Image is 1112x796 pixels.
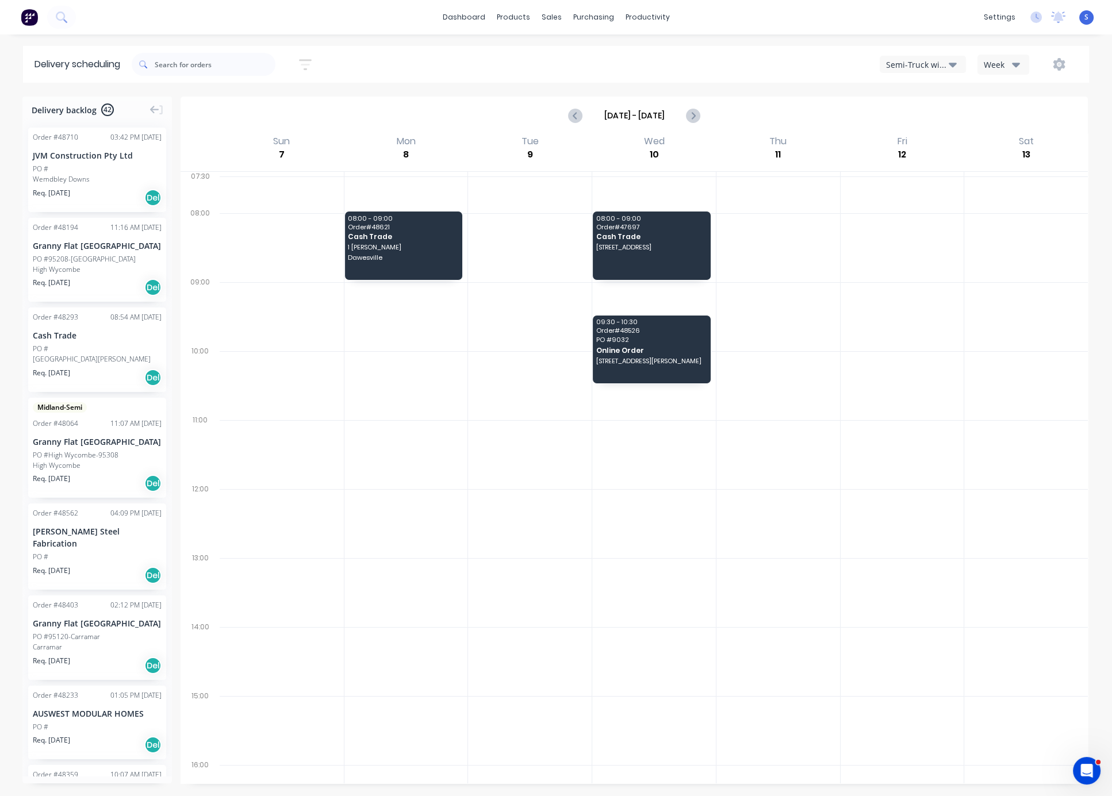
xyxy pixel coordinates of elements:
div: 10 [647,147,662,162]
span: 09:30 - 10:30 [596,318,707,325]
span: Req. [DATE] [33,735,70,745]
div: High Wycombe [33,460,162,471]
div: [GEOGRAPHIC_DATA][PERSON_NAME] [33,354,162,364]
div: 07:30 [181,170,220,206]
div: Sun [270,136,293,147]
div: 10:00 [181,344,220,413]
img: Factory [21,9,38,26]
div: High Wycombe [33,264,162,275]
div: Semi-Truck with Hiab [886,59,949,71]
div: Order # 48233 [33,690,78,701]
div: 8 [398,147,413,162]
div: settings [978,9,1021,26]
iframe: Intercom live chat [1073,757,1101,785]
div: AUSWEST MODULAR HOMES [33,707,162,720]
div: PO # [33,164,48,174]
div: Granny Flat [GEOGRAPHIC_DATA] [33,617,162,629]
div: Order # 48710 [33,132,78,143]
span: Req. [DATE] [33,656,70,666]
div: Mon [393,136,419,147]
div: 10:07 AM [DATE] [110,770,162,780]
div: 11 [770,147,785,162]
div: 11:07 AM [DATE] [110,418,162,429]
span: Req. [DATE] [33,368,70,378]
div: Cash Trade [33,329,162,341]
div: Order # 48403 [33,600,78,610]
div: Order # 48064 [33,418,78,429]
div: 08:54 AM [DATE] [110,312,162,322]
div: Del [144,657,162,674]
div: PO #95120-Carramar [33,632,100,642]
div: 03:42 PM [DATE] [110,132,162,143]
div: [PERSON_NAME] Steel Fabrication [33,525,162,549]
div: PO # [33,722,48,732]
div: 13 [1019,147,1034,162]
div: 08:00 [181,206,220,275]
span: Midland-Semi [33,402,87,413]
span: Req. [DATE] [33,474,70,484]
div: JVM Construction Pty Ltd [33,149,162,161]
span: Req. [DATE] [33,188,70,198]
span: Cash Trade [348,233,458,240]
div: 13:00 [181,551,220,620]
div: Del [144,475,162,492]
div: Delivery scheduling [23,46,132,83]
div: Fri [894,136,910,147]
span: 08:00 - 09:00 [596,215,707,222]
div: Tue [518,136,542,147]
span: Online Order [596,347,707,354]
button: Semi-Truck with Hiab [880,56,966,73]
div: 7 [274,147,289,162]
a: dashboard [437,9,491,26]
div: Wemdbley Downs [33,174,162,184]
span: 08:00 - 09:00 [348,215,458,222]
div: Thu [766,136,790,147]
span: Order # 47697 [596,224,707,230]
span: [STREET_ADDRESS] [596,244,707,251]
span: Order # 48526 [596,327,707,334]
div: Wed [641,136,668,147]
div: 02:12 PM [DATE] [110,600,162,610]
div: productivity [620,9,676,26]
span: Delivery backlog [32,104,97,116]
div: 12 [895,147,910,162]
div: purchasing [567,9,620,26]
div: Granny Flat [GEOGRAPHIC_DATA] [33,436,162,448]
div: 14:00 [181,620,220,689]
span: Order # 48621 [348,224,458,230]
div: 04:09 PM [DATE] [110,508,162,518]
div: Del [144,369,162,386]
div: Del [144,567,162,584]
span: Req. [DATE] [33,566,70,576]
div: Order # 48562 [33,508,78,518]
div: 15:00 [181,689,220,758]
span: Dawesville [348,254,458,261]
div: PO #95208-[GEOGRAPHIC_DATA] [33,254,136,264]
span: 1 [PERSON_NAME] [348,244,458,251]
div: Del [144,279,162,296]
div: products [491,9,536,26]
div: 09:00 [181,275,220,344]
div: Del [144,736,162,753]
span: PO # 9032 [596,336,707,343]
div: Order # 48194 [33,222,78,233]
div: Granny Flat [GEOGRAPHIC_DATA] [33,240,162,252]
div: 11:16 AM [DATE] [110,222,162,233]
div: 11:00 [181,413,220,482]
span: Cash Trade [596,233,707,240]
div: PO #High Wycombe-95308 [33,450,118,460]
div: 01:05 PM [DATE] [110,690,162,701]
div: Carramar [33,642,162,652]
span: 42 [101,103,114,116]
div: 9 [523,147,538,162]
div: PO # [33,344,48,354]
div: Order # 48359 [33,770,78,780]
span: S [1084,12,1088,22]
div: PO # [33,552,48,562]
span: Req. [DATE] [33,278,70,288]
input: Search for orders [155,53,275,76]
div: 12:00 [181,482,220,551]
div: Del [144,189,162,206]
span: [STREET_ADDRESS][PERSON_NAME] [596,357,707,364]
div: sales [536,9,567,26]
